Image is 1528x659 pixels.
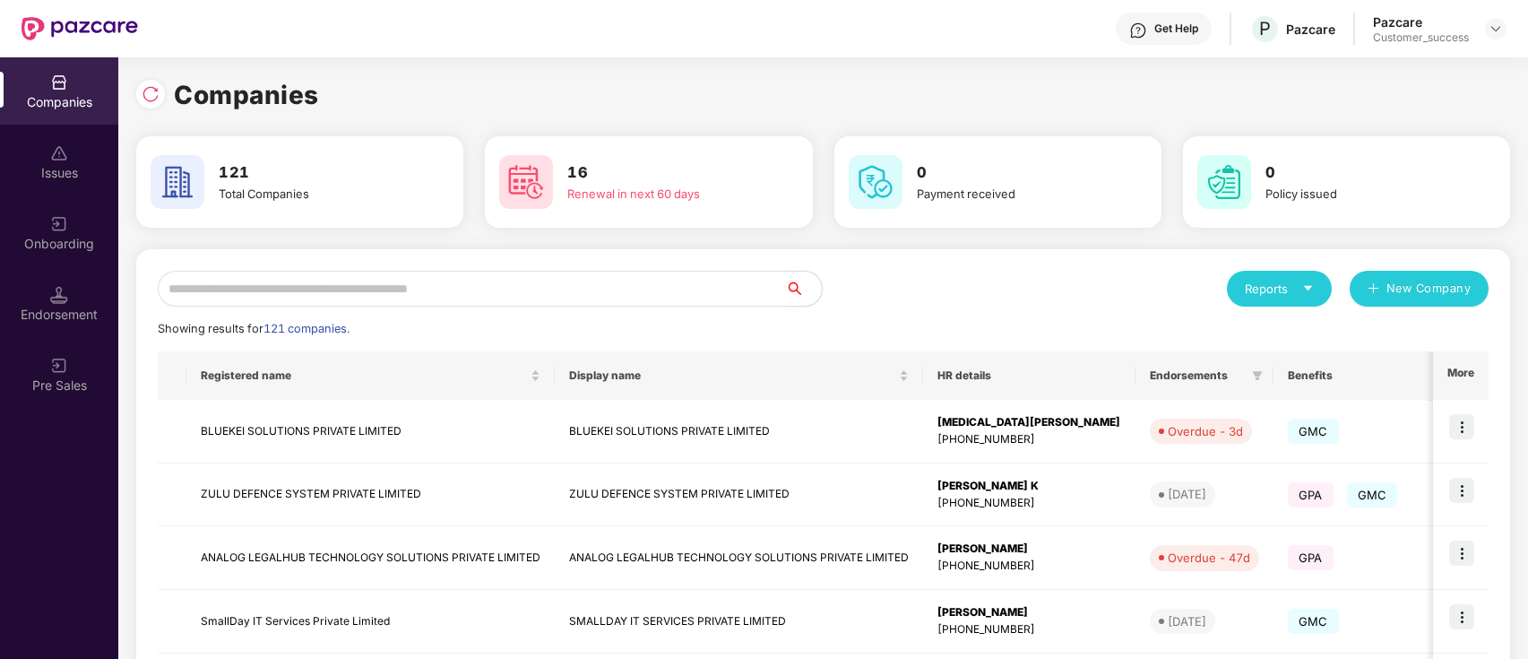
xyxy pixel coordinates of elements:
[555,400,923,464] td: BLUEKEI SOLUTIONS PRIVATE LIMITED
[785,282,822,296] span: search
[1245,280,1314,298] div: Reports
[1433,351,1489,400] th: More
[785,271,823,307] button: search
[567,161,762,185] h3: 16
[201,369,527,383] span: Registered name
[1350,271,1489,307] button: plusNew Company
[50,357,68,375] img: svg+xml;base64,PHN2ZyB3aWR0aD0iMjAiIGhlaWdodD0iMjAiIHZpZXdCb3g9IjAgMCAyMCAyMCIgZmlsbD0ibm9uZSIgeG...
[1154,22,1198,36] div: Get Help
[555,351,923,400] th: Display name
[1248,365,1266,386] span: filter
[937,431,1121,448] div: [PHONE_NUMBER]
[1129,22,1147,39] img: svg+xml;base64,PHN2ZyBpZD0iSGVscC0zMngzMiIgeG1sbnM9Imh0dHA6Ly93d3cudzMub3JnLzIwMDAvc3ZnIiB3aWR0aD...
[937,558,1121,575] div: [PHONE_NUMBER]
[50,215,68,233] img: svg+xml;base64,PHN2ZyB3aWR0aD0iMjAiIGhlaWdodD0iMjAiIHZpZXdCb3g9IjAgMCAyMCAyMCIgZmlsbD0ibm9uZSIgeG...
[1286,21,1335,38] div: Pazcare
[917,185,1111,203] div: Payment received
[1273,351,1434,400] th: Benefits
[1168,422,1243,440] div: Overdue - 3d
[186,464,555,527] td: ZULU DEFENCE SYSTEM PRIVATE LIMITED
[1168,549,1250,567] div: Overdue - 47d
[219,185,413,203] div: Total Companies
[186,590,555,654] td: SmallDay IT Services Private Limited
[923,351,1135,400] th: HR details
[1373,13,1469,30] div: Pazcare
[499,155,553,209] img: svg+xml;base64,PHN2ZyB4bWxucz0iaHR0cDovL3d3dy53My5vcmcvMjAwMC9zdmciIHdpZHRoPSI2MCIgaGVpZ2h0PSI2MC...
[1302,282,1314,294] span: caret-down
[1288,609,1339,634] span: GMC
[1259,18,1271,39] span: P
[1386,280,1472,298] span: New Company
[263,322,350,335] span: 121 companies.
[142,85,160,103] img: svg+xml;base64,PHN2ZyBpZD0iUmVsb2FkLTMyeDMyIiB4bWxucz0iaHR0cDovL3d3dy53My5vcmcvMjAwMC9zdmciIHdpZH...
[186,351,555,400] th: Registered name
[569,369,895,383] span: Display name
[219,161,413,185] h3: 121
[917,161,1111,185] h3: 0
[555,526,923,590] td: ANALOG LEGALHUB TECHNOLOGY SOLUTIONS PRIVATE LIMITED
[555,590,923,654] td: SMALLDAY IT SERVICES PRIVATE LIMITED
[174,75,319,115] h1: Companies
[1449,541,1474,566] img: icon
[937,604,1121,621] div: [PERSON_NAME]
[1197,155,1251,209] img: svg+xml;base64,PHN2ZyB4bWxucz0iaHR0cDovL3d3dy53My5vcmcvMjAwMC9zdmciIHdpZHRoPSI2MCIgaGVpZ2h0PSI2MC...
[567,185,762,203] div: Renewal in next 60 days
[849,155,902,209] img: svg+xml;base64,PHN2ZyB4bWxucz0iaHR0cDovL3d3dy53My5vcmcvMjAwMC9zdmciIHdpZHRoPSI2MCIgaGVpZ2h0PSI2MC...
[1449,414,1474,439] img: icon
[555,464,923,527] td: ZULU DEFENCE SYSTEM PRIVATE LIMITED
[937,541,1121,558] div: [PERSON_NAME]
[151,155,204,209] img: svg+xml;base64,PHN2ZyB4bWxucz0iaHR0cDovL3d3dy53My5vcmcvMjAwMC9zdmciIHdpZHRoPSI2MCIgaGVpZ2h0PSI2MC...
[1265,185,1460,203] div: Policy issued
[50,144,68,162] img: svg+xml;base64,PHN2ZyBpZD0iSXNzdWVzX2Rpc2FibGVkIiB4bWxucz0iaHR0cDovL3d3dy53My5vcmcvMjAwMC9zdmciIH...
[937,621,1121,638] div: [PHONE_NUMBER]
[1368,282,1379,297] span: plus
[50,286,68,304] img: svg+xml;base64,PHN2ZyB3aWR0aD0iMTQuNSIgaGVpZ2h0PSIxNC41IiB2aWV3Qm94PSIwIDAgMTYgMTYiIGZpbGw9Im5vbm...
[1288,545,1334,570] span: GPA
[1288,419,1339,444] span: GMC
[1489,22,1503,36] img: svg+xml;base64,PHN2ZyBpZD0iRHJvcGRvd24tMzJ4MzIiIHhtbG5zPSJodHRwOi8vd3d3LnczLm9yZy8yMDAwL3N2ZyIgd2...
[22,17,138,40] img: New Pazcare Logo
[937,414,1121,431] div: [MEDICAL_DATA][PERSON_NAME]
[1168,485,1206,503] div: [DATE]
[1168,612,1206,630] div: [DATE]
[186,526,555,590] td: ANALOG LEGALHUB TECHNOLOGY SOLUTIONS PRIVATE LIMITED
[1150,369,1245,383] span: Endorsements
[1373,30,1469,45] div: Customer_success
[1449,478,1474,503] img: icon
[1347,482,1398,507] span: GMC
[186,400,555,464] td: BLUEKEI SOLUTIONS PRIVATE LIMITED
[937,495,1121,512] div: [PHONE_NUMBER]
[937,478,1121,495] div: [PERSON_NAME] K
[158,322,350,335] span: Showing results for
[50,74,68,91] img: svg+xml;base64,PHN2ZyBpZD0iQ29tcGFuaWVzIiB4bWxucz0iaHR0cDovL3d3dy53My5vcmcvMjAwMC9zdmciIHdpZHRoPS...
[1449,604,1474,629] img: icon
[1265,161,1460,185] h3: 0
[1252,370,1263,381] span: filter
[1288,482,1334,507] span: GPA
